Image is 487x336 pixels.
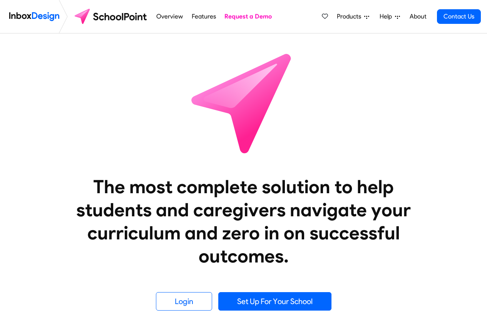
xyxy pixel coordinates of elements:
[223,9,274,24] a: Request a Demo
[380,12,395,21] span: Help
[71,7,152,26] img: schoolpoint logo
[154,9,185,24] a: Overview
[334,9,372,24] a: Products
[407,9,428,24] a: About
[189,9,218,24] a: Features
[156,292,212,311] a: Login
[174,33,313,172] img: icon_schoolpoint.svg
[337,12,364,21] span: Products
[218,292,331,311] a: Set Up For Your School
[437,9,481,24] a: Contact Us
[61,175,427,267] heading: The most complete solution to help students and caregivers navigate your curriculum and zero in o...
[377,9,403,24] a: Help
